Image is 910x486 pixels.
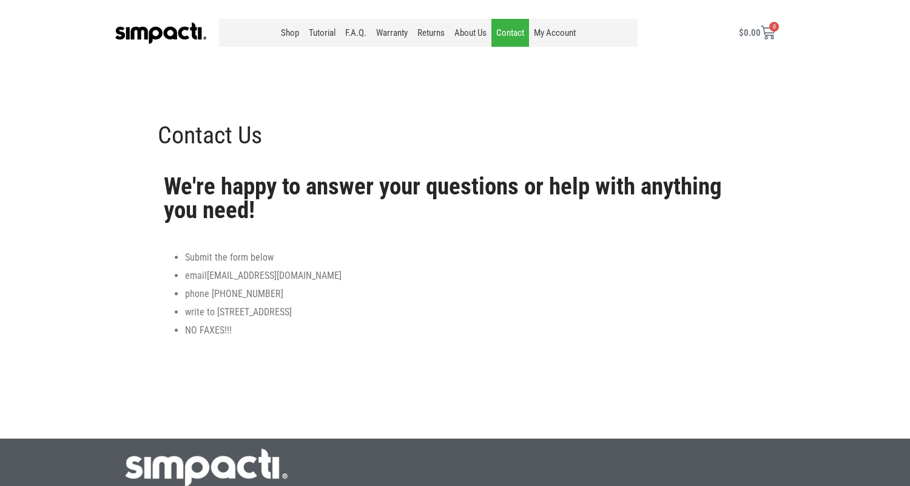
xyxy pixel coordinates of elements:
[724,18,790,47] a: $0.00 0
[276,19,304,47] a: Shop
[185,305,746,320] li: write to [STREET_ADDRESS]
[371,19,413,47] a: Warranty
[185,287,746,301] li: phone [PHONE_NUMBER]
[529,19,581,47] a: My Account
[450,19,491,47] a: About Us
[769,22,779,32] span: 0
[158,120,752,151] h1: Contact Us
[739,27,744,38] span: $
[304,19,340,47] a: Tutorial
[739,27,761,38] bdi: 0.00
[491,19,529,47] a: Contact
[185,323,746,338] li: NO FAXES!!!
[164,175,746,222] h2: We're happy to answer your questions or help with anything you need!
[340,19,371,47] a: F.A.Q.
[185,250,746,265] li: Submit the form below
[413,19,450,47] a: Returns
[185,270,342,281] span: email [EMAIL_ADDRESS][DOMAIN_NAME]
